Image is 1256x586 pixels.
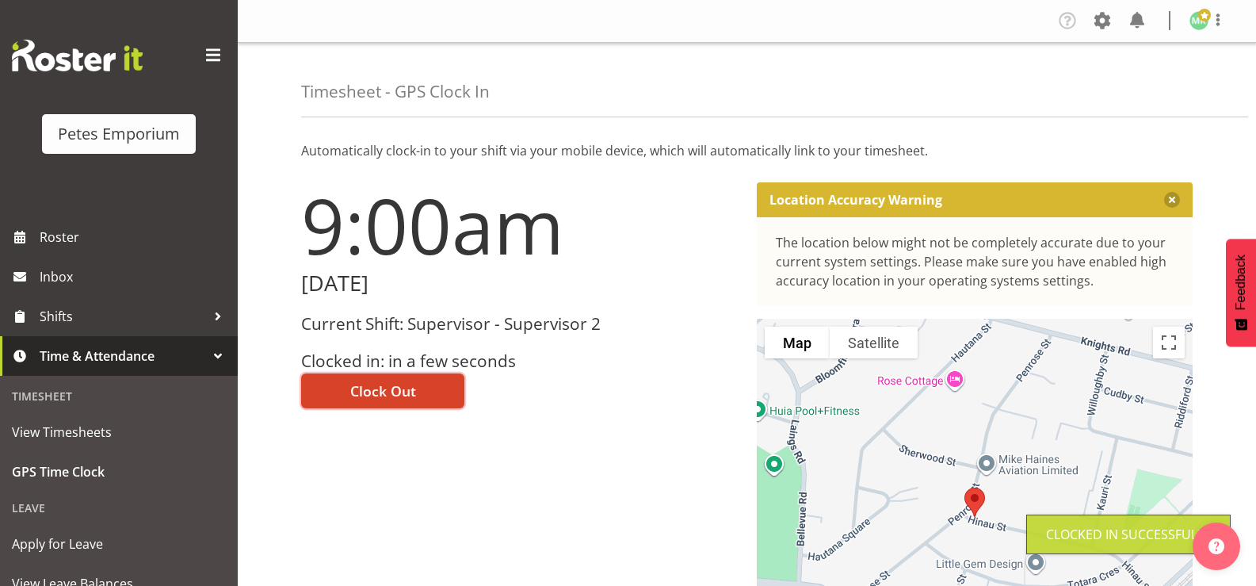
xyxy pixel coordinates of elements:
[301,141,1193,160] p: Automatically clock-in to your shift via your mobile device, which will automatically link to you...
[12,460,226,484] span: GPS Time Clock
[765,327,830,358] button: Show street map
[12,40,143,71] img: Rosterit website logo
[12,420,226,444] span: View Timesheets
[40,225,230,249] span: Roster
[1234,255,1248,310] span: Feedback
[1046,525,1211,544] div: Clocked in Successfully
[1189,11,1208,30] img: melanie-richardson713.jpg
[769,192,942,208] p: Location Accuracy Warning
[830,327,918,358] button: Show satellite imagery
[301,82,490,101] h4: Timesheet - GPS Clock In
[1153,327,1185,358] button: Toggle fullscreen view
[4,412,234,452] a: View Timesheets
[40,304,206,328] span: Shifts
[350,381,416,401] span: Clock Out
[1164,192,1180,208] button: Close message
[40,265,230,289] span: Inbox
[4,380,234,412] div: Timesheet
[4,492,234,524] div: Leave
[301,352,738,370] h3: Clocked in: in a few seconds
[1226,239,1256,347] button: Feedback - Show survey
[4,452,234,492] a: GPS Time Clock
[301,271,738,296] h2: [DATE]
[40,344,206,368] span: Time & Attendance
[301,373,464,408] button: Clock Out
[58,122,180,146] div: Petes Emporium
[4,524,234,564] a: Apply for Leave
[301,182,738,268] h1: 9:00am
[301,315,738,333] h3: Current Shift: Supervisor - Supervisor 2
[12,532,226,556] span: Apply for Leave
[1208,538,1224,554] img: help-xxl-2.png
[776,233,1174,290] div: The location below might not be completely accurate due to your current system settings. Please m...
